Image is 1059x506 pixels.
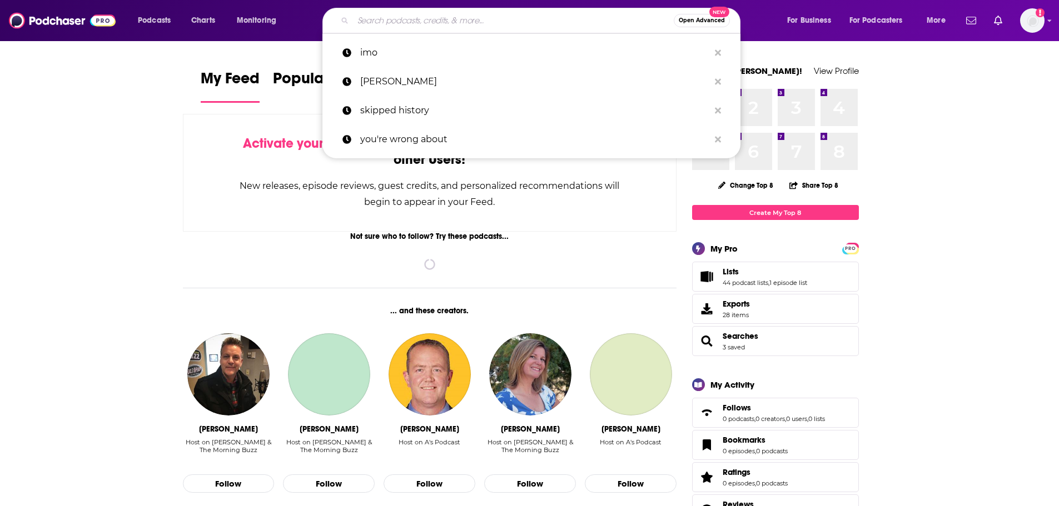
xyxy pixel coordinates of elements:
div: Greg Kretschmar [300,424,359,434]
a: Bookmarks [696,437,718,453]
div: ... and these creators. [183,306,677,315]
a: skipped history [322,96,740,125]
div: Host on [PERSON_NAME] & The Morning Buzz [484,438,576,454]
div: New releases, episode reviews, guest credits, and personalized recommendations will begin to appe... [239,178,621,210]
div: Host on A's Podcast [600,438,662,462]
div: My Pro [710,243,738,254]
span: Lists [723,267,739,277]
span: , [755,479,756,487]
a: Lists [696,269,718,284]
a: Searches [696,333,718,349]
p: imo [360,38,709,67]
button: Share Top 8 [789,174,839,196]
img: User Profile [1020,8,1045,33]
span: Monitoring [237,13,276,28]
a: you're wrong about [322,125,740,154]
span: Follows [723,403,751,413]
div: Host on A's Podcast [399,438,460,446]
a: Ratings [696,469,718,485]
a: Show notifications dropdown [962,11,981,30]
button: open menu [919,12,959,29]
img: Kelly Brown [187,333,270,415]
button: Open AdvancedNew [674,14,730,27]
a: Greg Kretschmar [288,333,370,415]
button: Show profile menu [1020,8,1045,33]
a: 0 podcasts [756,479,788,487]
p: kirk minihane [360,67,709,96]
div: Laura Boyce [501,424,560,434]
span: Lists [692,262,859,292]
span: , [755,447,756,455]
a: 3 saved [723,343,745,351]
span: , [785,415,786,423]
img: Vince Cotroneo [389,333,471,415]
button: Follow [183,474,275,493]
a: [PERSON_NAME] [322,67,740,96]
div: Host on Greg & The Morning Buzz [283,438,375,462]
span: Follows [692,398,859,428]
div: Kelly Brown [199,424,258,434]
button: Follow [384,474,475,493]
a: Follows [696,405,718,420]
span: My Feed [201,69,260,94]
p: skipped history [360,96,709,125]
div: Host on Greg & The Morning Buzz [484,438,576,462]
img: Laura Boyce [489,333,571,415]
span: Exports [696,301,718,317]
a: Charts [184,12,222,29]
span: Searches [723,331,758,341]
div: Host on [PERSON_NAME] & The Morning Buzz [283,438,375,454]
div: Chris Townsend [601,424,660,434]
a: Ratings [723,467,788,477]
a: Bookmarks [723,435,788,445]
a: 0 creators [755,415,785,423]
a: Exports [692,294,859,324]
a: 1 episode list [769,279,807,287]
a: 0 episodes [723,479,755,487]
span: , [754,415,755,423]
a: Chris Townsend [590,333,672,415]
button: open menu [779,12,845,29]
span: PRO [844,244,857,253]
a: imo [322,38,740,67]
p: you're wrong about [360,125,709,154]
button: open menu [130,12,185,29]
div: Host on Greg & The Morning Buzz [183,438,275,462]
span: More [927,13,946,28]
div: Search podcasts, credits, & more... [333,8,751,33]
a: Follows [723,403,825,413]
div: Host on A's Podcast [600,438,662,446]
span: Exports [723,299,750,309]
div: Host on A's Podcast [399,438,460,462]
a: PRO [844,244,857,252]
div: Host on [PERSON_NAME] & The Morning Buzz [183,438,275,454]
span: Charts [191,13,215,28]
span: Podcasts [138,13,171,28]
img: Podchaser - Follow, Share and Rate Podcasts [9,10,116,31]
span: For Business [787,13,831,28]
svg: Add a profile image [1036,8,1045,17]
span: Ratings [692,462,859,492]
a: 0 podcasts [723,415,754,423]
span: Logged in as ereardon [1020,8,1045,33]
span: Bookmarks [723,435,765,445]
button: open menu [842,12,919,29]
a: 0 lists [808,415,825,423]
button: Follow [283,474,375,493]
div: My Activity [710,379,754,390]
span: 28 items [723,311,750,319]
span: , [768,279,769,287]
a: 44 podcast lists [723,279,768,287]
a: My Feed [201,69,260,103]
a: Welcome [PERSON_NAME]! [692,66,802,76]
a: Show notifications dropdown [990,11,1007,30]
div: by following Podcasts, Creators, Lists, and other Users! [239,136,621,168]
span: Searches [692,326,859,356]
span: Open Advanced [679,18,725,23]
a: Popular Feed [273,69,367,103]
span: , [807,415,808,423]
a: View Profile [814,66,859,76]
